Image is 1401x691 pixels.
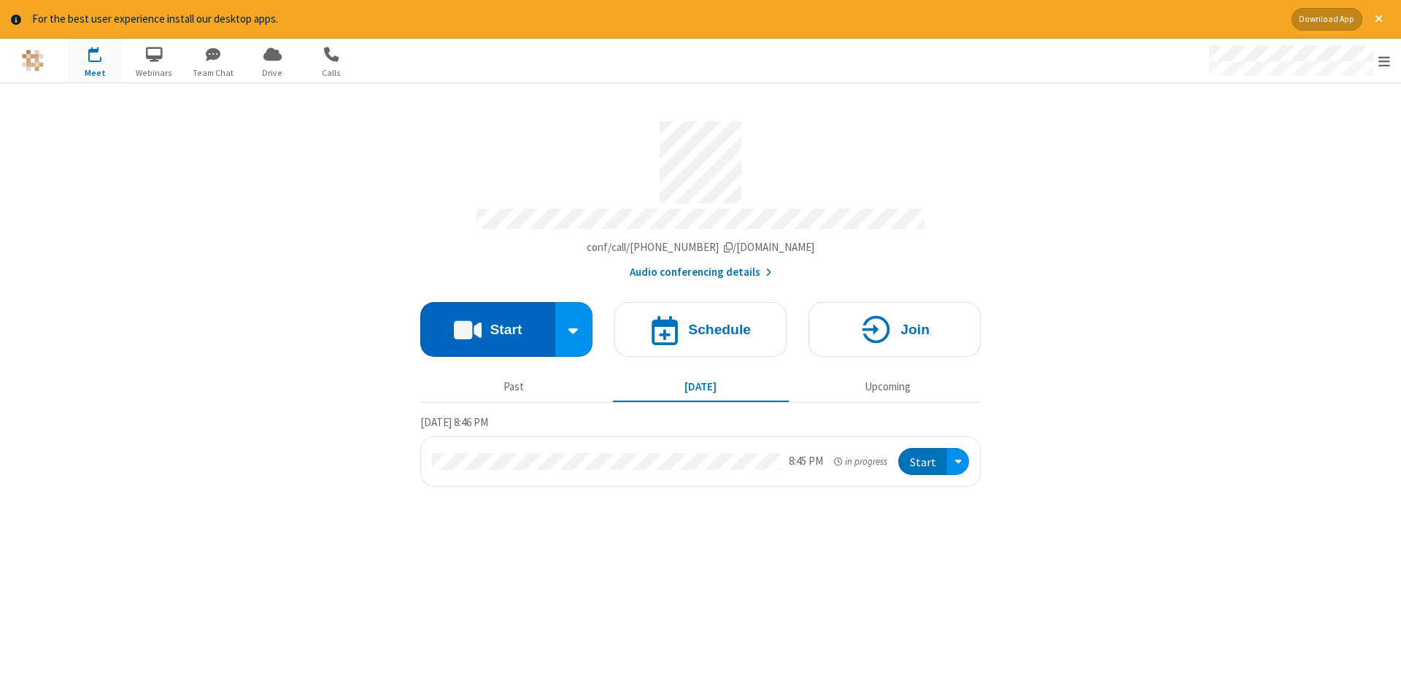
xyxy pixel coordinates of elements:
[245,66,300,80] span: Drive
[127,66,182,80] span: Webinars
[304,66,359,80] span: Calls
[22,50,44,72] img: QA Selenium DO NOT DELETE OR CHANGE
[420,302,555,357] button: Start
[688,323,751,336] h4: Schedule
[808,302,981,357] button: Join
[587,239,815,256] button: Copy my meeting room linkCopy my meeting room link
[5,39,60,82] button: Logo
[834,455,887,468] em: in progress
[68,66,123,80] span: Meet
[1367,8,1390,31] button: Close alert
[32,11,1281,28] div: For the best user experience install our desktop apps.
[789,453,823,470] div: 8:45 PM
[186,66,241,80] span: Team Chat
[900,323,930,336] h4: Join
[420,415,488,429] span: [DATE] 8:46 PM
[426,374,602,401] button: Past
[99,47,108,58] div: 1
[420,414,981,487] section: Today's Meetings
[614,302,787,357] button: Schedule
[630,264,772,281] button: Audio conferencing details
[1292,8,1362,31] button: Download App
[898,448,947,475] button: Start
[1195,39,1401,82] div: Open menu
[490,323,522,336] h4: Start
[587,240,815,254] span: Copy my meeting room link
[800,374,976,401] button: Upcoming
[420,110,981,280] section: Account details
[947,448,969,475] div: Open menu
[555,302,593,357] div: Start conference options
[613,374,789,401] button: [DATE]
